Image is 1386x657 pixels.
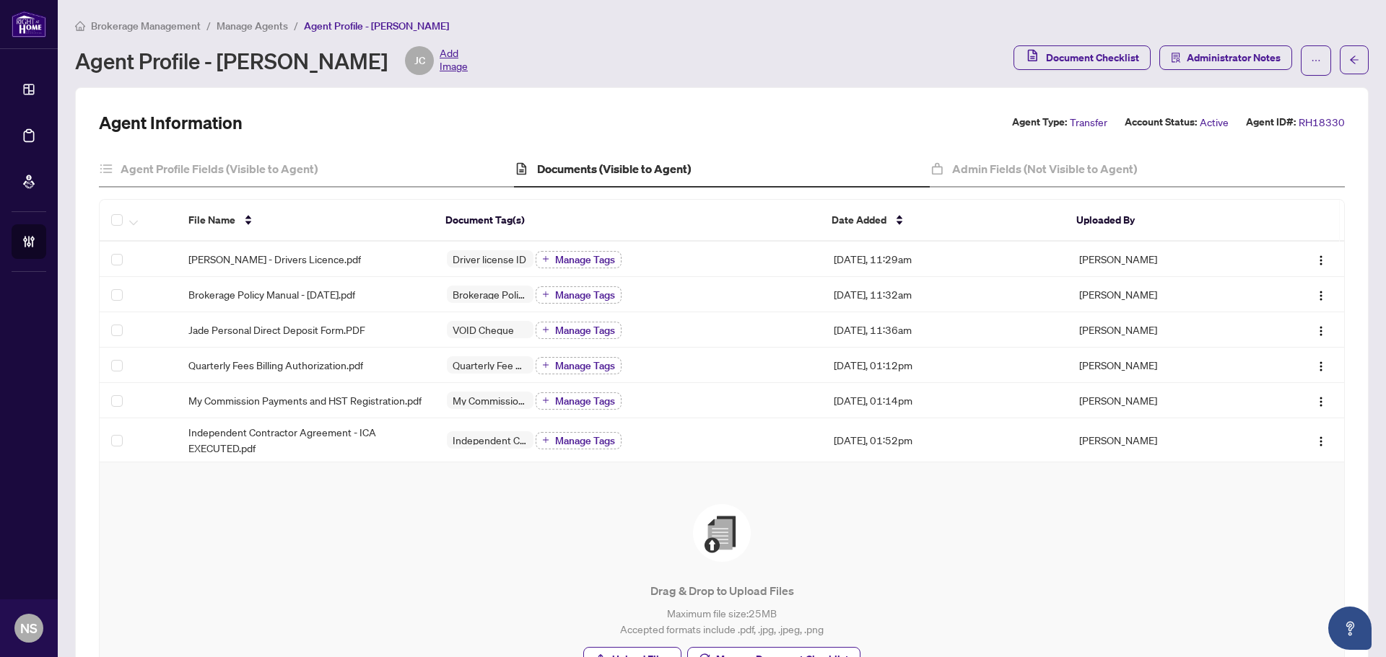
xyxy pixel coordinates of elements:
[447,254,532,264] span: Driver license ID
[536,251,622,268] button: Manage Tags
[542,326,549,333] span: plus
[447,395,533,405] span: My Commission Payments & HST Registration
[536,322,622,339] button: Manage Tags
[1309,353,1333,376] button: Logo
[188,322,365,338] span: Jade Personal Direct Deposit Form.PDF
[542,361,549,369] span: plus
[555,290,615,300] span: Manage Tags
[188,251,361,267] span: [PERSON_NAME] - Drivers Licence.pdf
[555,436,615,446] span: Manage Tags
[1068,348,1261,383] td: [PERSON_NAME]
[822,277,1068,312] td: [DATE], 11:32am
[1299,114,1345,131] span: RH18330
[542,291,549,298] span: plus
[188,286,355,302] span: Brokerage Policy Manual - [DATE].pdf
[832,212,886,228] span: Date Added
[542,436,549,444] span: plus
[447,435,533,445] span: Independent Contractor Agreement
[536,432,622,449] button: Manage Tags
[1246,114,1296,131] label: Agent ID#:
[1125,114,1197,131] label: Account Status:
[536,392,622,410] button: Manage Tags
[1068,418,1261,462] td: [PERSON_NAME]
[1159,45,1292,70] button: Administrator Notes
[1171,53,1181,63] span: solution
[447,325,520,335] span: VOID Cheque
[1065,200,1258,242] th: Uploaded By
[1315,255,1327,266] img: Logo
[1068,383,1261,418] td: [PERSON_NAME]
[188,424,424,456] span: Independent Contractor Agreement - ICA EXECUTED.pdf
[537,160,691,177] h4: Documents (Visible to Agent)
[217,19,288,32] span: Manage Agents
[555,255,615,265] span: Manage Tags
[447,360,533,370] span: Quarterly Fee Auto-Debit Authorization
[128,605,1315,637] p: Maximum file size: 25 MB Accepted formats include .pdf, .jpg, .jpeg, .png
[304,19,449,32] span: Agent Profile - [PERSON_NAME]
[414,53,425,69] span: JC
[1315,290,1327,301] img: Logo
[440,46,468,75] span: Add Image
[1046,46,1139,69] span: Document Checklist
[542,255,549,263] span: plus
[1070,114,1107,131] span: Transfer
[1200,114,1229,131] span: Active
[1309,318,1333,341] button: Logo
[121,160,318,177] h4: Agent Profile Fields (Visible to Agent)
[1068,312,1261,348] td: [PERSON_NAME]
[536,357,622,374] button: Manage Tags
[75,21,85,31] span: home
[822,383,1068,418] td: [DATE], 01:14pm
[542,397,549,404] span: plus
[1012,114,1067,131] label: Agent Type:
[434,200,820,242] th: Document Tag(s)
[1309,283,1333,306] button: Logo
[1315,361,1327,372] img: Logo
[555,396,615,406] span: Manage Tags
[447,289,533,299] span: Brokerage Policy Manual
[822,312,1068,348] td: [DATE], 11:36am
[555,361,615,371] span: Manage Tags
[12,11,46,38] img: logo
[128,582,1315,599] p: Drag & Drop to Upload Files
[20,618,38,638] span: NS
[693,504,751,562] img: File Upload
[822,242,1068,277] td: [DATE], 11:29am
[75,46,468,75] div: Agent Profile - [PERSON_NAME]
[952,160,1137,177] h4: Admin Fields (Not Visible to Agent)
[822,418,1068,462] td: [DATE], 01:52pm
[822,348,1068,383] td: [DATE], 01:12pm
[1309,247,1333,270] button: Logo
[206,17,211,34] li: /
[177,200,434,242] th: File Name
[188,212,235,228] span: File Name
[1014,45,1151,70] button: Document Checklist
[820,200,1065,242] th: Date Added
[1068,242,1261,277] td: [PERSON_NAME]
[1309,428,1333,451] button: Logo
[91,19,201,32] span: Brokerage Management
[99,111,243,134] h2: Agent Information
[1315,436,1327,447] img: Logo
[1315,396,1327,407] img: Logo
[1311,56,1321,66] span: ellipsis
[1349,55,1359,65] span: arrow-left
[188,357,363,373] span: Quarterly Fees Billing Authorization.pdf
[188,392,422,408] span: My Commission Payments and HST Registration.pdf
[536,286,622,304] button: Manage Tags
[1068,277,1261,312] td: [PERSON_NAME]
[1315,325,1327,337] img: Logo
[1328,607,1372,650] button: Open asap
[1187,46,1281,69] span: Administrator Notes
[1309,389,1333,412] button: Logo
[294,17,298,34] li: /
[555,325,615,335] span: Manage Tags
